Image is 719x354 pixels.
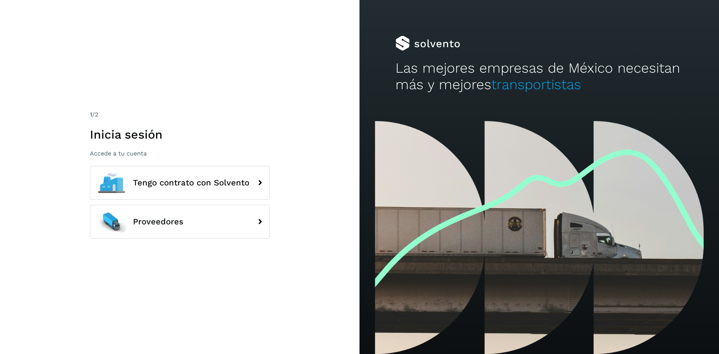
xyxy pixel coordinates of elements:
[90,150,270,157] p: Accede a tu cuenta
[133,178,249,187] span: Tengo contrato con Solvento
[491,76,581,93] span: transportistas
[395,60,683,93] h2: Las mejores empresas de México necesitan más y mejores
[90,110,270,119] div: /2
[133,217,183,226] span: Proveedores
[90,127,270,142] h1: Inicia sesión
[90,111,92,118] span: 1
[90,205,270,239] button: Proveedores
[90,166,270,200] button: Tengo contrato con Solvento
